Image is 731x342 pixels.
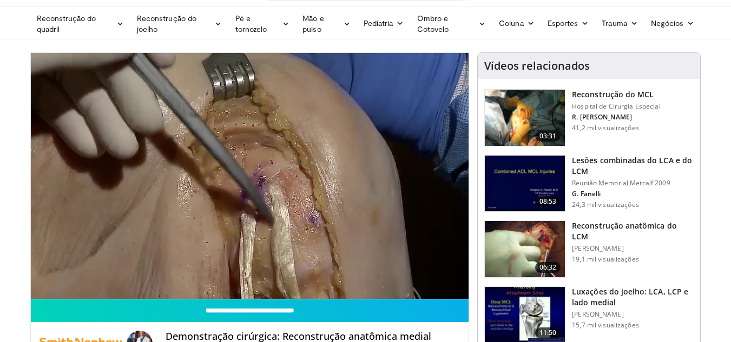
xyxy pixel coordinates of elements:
[37,14,96,33] font: Reconstrução do quadril
[548,18,578,28] font: Esportes
[484,58,590,73] font: Vídeos relacionados
[417,14,449,33] font: Ombro e Cotovelo
[539,197,557,206] font: 08:53
[572,254,639,264] font: 19,1 mil visualizações
[572,286,688,307] font: Luxações do joelho: LCA, LCP e lado medial
[651,18,684,28] font: Negócios
[302,14,324,33] font: Mão e pulso
[130,13,229,35] a: Reconstrução do joelho
[229,13,297,35] a: Pé e tornozelo
[484,220,694,278] a: 06:32 Reconstrução anatômica do LCM [PERSON_NAME] 19,1 mil visualizações
[485,221,565,277] img: 623e18e9-25dc-4a09-a9c4-890ff809fced.150x105_q85_crop-smart_upscale.jpg
[572,220,677,242] font: Reconstrução anatômica do LCM
[572,123,639,132] font: 41,2 mil visualizações
[484,89,694,146] a: 03:31 Reconstrução do MCL Hospital de Cirurgia Especial R. [PERSON_NAME] 41,2 mil visualizações
[492,12,541,34] a: Coluna
[572,200,639,209] font: 24,3 mil visualizações
[572,320,639,330] font: 15,7 mil visualizações
[411,13,493,35] a: Ombro e Cotovelo
[539,328,557,337] font: 11:50
[137,14,196,33] font: Reconstrução do joelho
[572,310,624,319] font: [PERSON_NAME]
[31,53,469,299] video-js: Video Player
[572,89,654,99] font: Reconstrução do MCL
[572,244,624,253] font: [PERSON_NAME]
[485,156,565,212] img: 641017_3.png.150x105_q85_crop-smart_upscale.jpg
[644,12,701,34] a: Negócios
[364,18,393,28] font: Pediatria
[484,155,694,212] a: 08:53 Lesões combinadas do LCA e do LCM Reunião Memorial Metcalf 2009 G. Fanelli 24,3 mil visuali...
[235,14,267,33] font: Pé e tornozelo
[572,112,632,122] font: R. [PERSON_NAME]
[572,178,670,187] font: Reunião Memorial Metcalf 2009
[572,189,601,198] font: G. Fanelli
[595,12,644,34] a: Trauma
[485,90,565,146] img: Marx_MCL_100004569_3.jpg.150x105_q85_crop-smart_upscale.jpg
[30,13,130,35] a: Reconstrução do quadril
[539,263,557,272] font: 06:32
[296,13,357,35] a: Mão e pulso
[541,12,596,34] a: Esportes
[572,102,660,111] font: Hospital de Cirurgia Especial
[602,18,627,28] font: Trauma
[357,12,411,34] a: Pediatria
[499,18,523,28] font: Coluna
[539,131,557,140] font: 03:31
[572,155,692,176] font: Lesões combinadas do LCA e do LCM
